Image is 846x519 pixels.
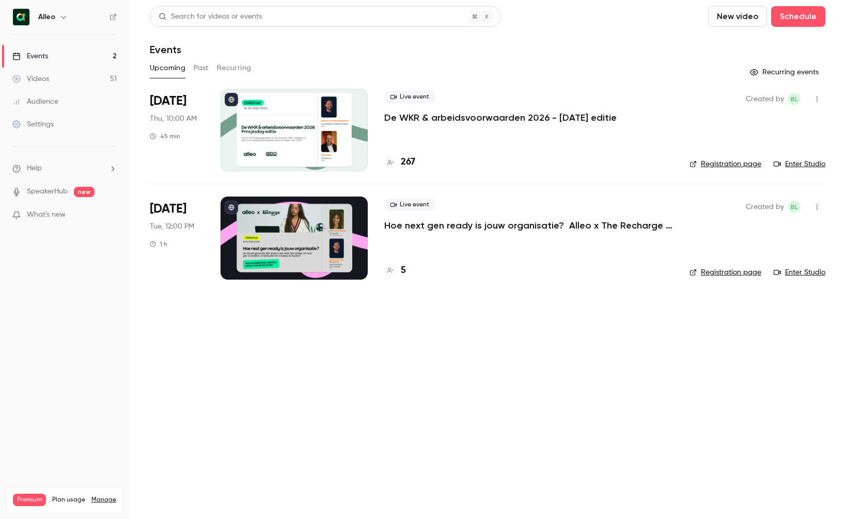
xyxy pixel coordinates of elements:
button: Recurring [217,60,252,76]
a: De WKR & arbeidsvoorwaarden 2026 - [DATE] editie [384,111,617,124]
span: Help [27,163,42,174]
span: Thu, 10:00 AM [150,113,197,124]
li: help-dropdown-opener [12,163,117,174]
div: Events [12,51,48,61]
h1: Events [150,43,181,56]
span: Live event [384,91,435,103]
span: Tue, 12:00 PM [150,221,194,232]
div: Sep 18 Thu, 10:00 AM (Europe/Amsterdam) [150,89,204,171]
span: [DATE] [150,93,186,109]
span: Created by [746,201,784,213]
button: Upcoming [150,60,185,76]
a: 267 [384,155,415,169]
h6: Alleo [38,12,55,22]
span: Live event [384,199,435,211]
div: Oct 14 Tue, 12:00 PM (Europe/Amsterdam) [150,197,204,279]
a: Hoe next gen ready is jouw organisatie? Alleo x The Recharge Club [384,219,673,232]
a: Enter Studio [774,159,825,169]
span: BL [791,93,798,105]
div: Search for videos or events [159,11,262,22]
div: 45 min [150,132,180,140]
a: 5 [384,264,406,278]
span: What's new [27,209,66,220]
button: New video [708,6,767,27]
div: Videos [12,74,49,84]
span: Bernice Lohr [788,201,801,213]
span: [DATE] [150,201,186,217]
a: Registration page [690,159,761,169]
span: Plan usage [52,496,85,504]
a: SpeakerHub [27,186,68,197]
a: Enter Studio [774,267,825,278]
span: Created by [746,93,784,105]
div: Audience [12,96,58,107]
button: Recurring events [745,64,825,80]
button: Past [194,60,209,76]
iframe: Noticeable Trigger [104,210,117,220]
button: Schedule [771,6,825,27]
span: new [74,187,95,197]
img: Alleo [13,9,29,25]
div: 1 h [150,240,167,248]
span: Premium [13,494,46,506]
a: Manage [91,496,116,504]
div: Settings [12,119,54,129]
a: Registration page [690,267,761,278]
h4: 267 [401,155,415,169]
span: Bernice Lohr [788,93,801,105]
span: BL [791,201,798,213]
h4: 5 [401,264,406,278]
